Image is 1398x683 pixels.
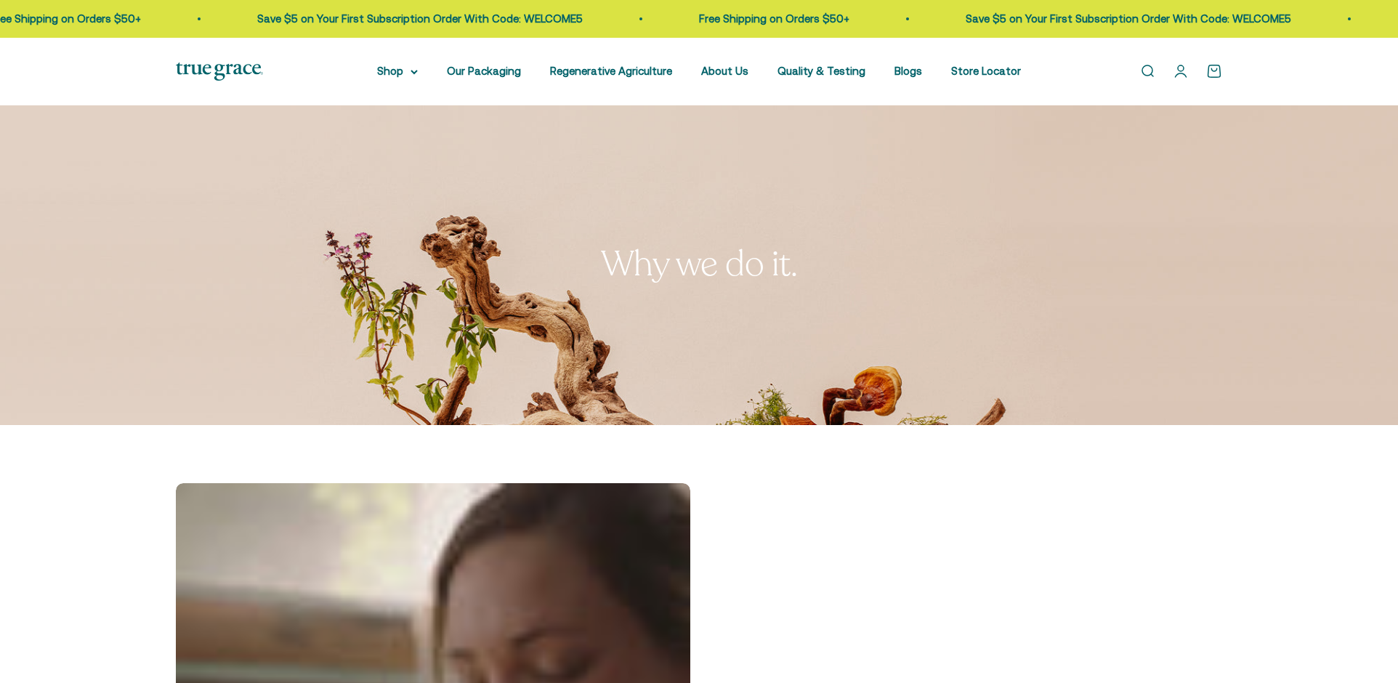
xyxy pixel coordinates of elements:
a: Our Packaging [447,65,521,77]
p: Save $5 on Your First Subscription Order With Code: WELCOME5 [257,10,583,28]
a: Store Locator [951,65,1021,77]
a: Quality & Testing [777,65,865,77]
a: Free Shipping on Orders $50+ [699,12,849,25]
a: About Us [701,65,748,77]
a: Blogs [894,65,922,77]
p: Save $5 on Your First Subscription Order With Code: WELCOME5 [966,10,1291,28]
a: Regenerative Agriculture [550,65,672,77]
summary: Shop [377,62,418,80]
split-lines: Why we do it. [601,241,798,288]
